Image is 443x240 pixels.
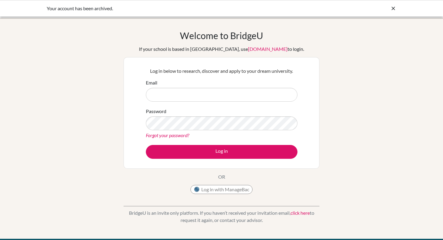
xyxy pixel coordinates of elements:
[146,145,297,159] button: Log in
[47,5,306,12] div: Your account has been archived.
[146,79,157,86] label: Email
[139,45,304,53] div: If your school is based in [GEOGRAPHIC_DATA], use to login.
[146,108,166,115] label: Password
[190,185,253,194] button: Log in with ManageBac
[291,210,310,216] a: click here
[146,67,297,75] p: Log in below to research, discover and apply to your dream university.
[218,173,225,180] p: OR
[146,132,189,138] a: Forgot your password?
[124,209,319,224] p: BridgeU is an invite only platform. If you haven’t received your invitation email, to request it ...
[180,30,263,41] h1: Welcome to BridgeU
[248,46,287,52] a: [DOMAIN_NAME]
